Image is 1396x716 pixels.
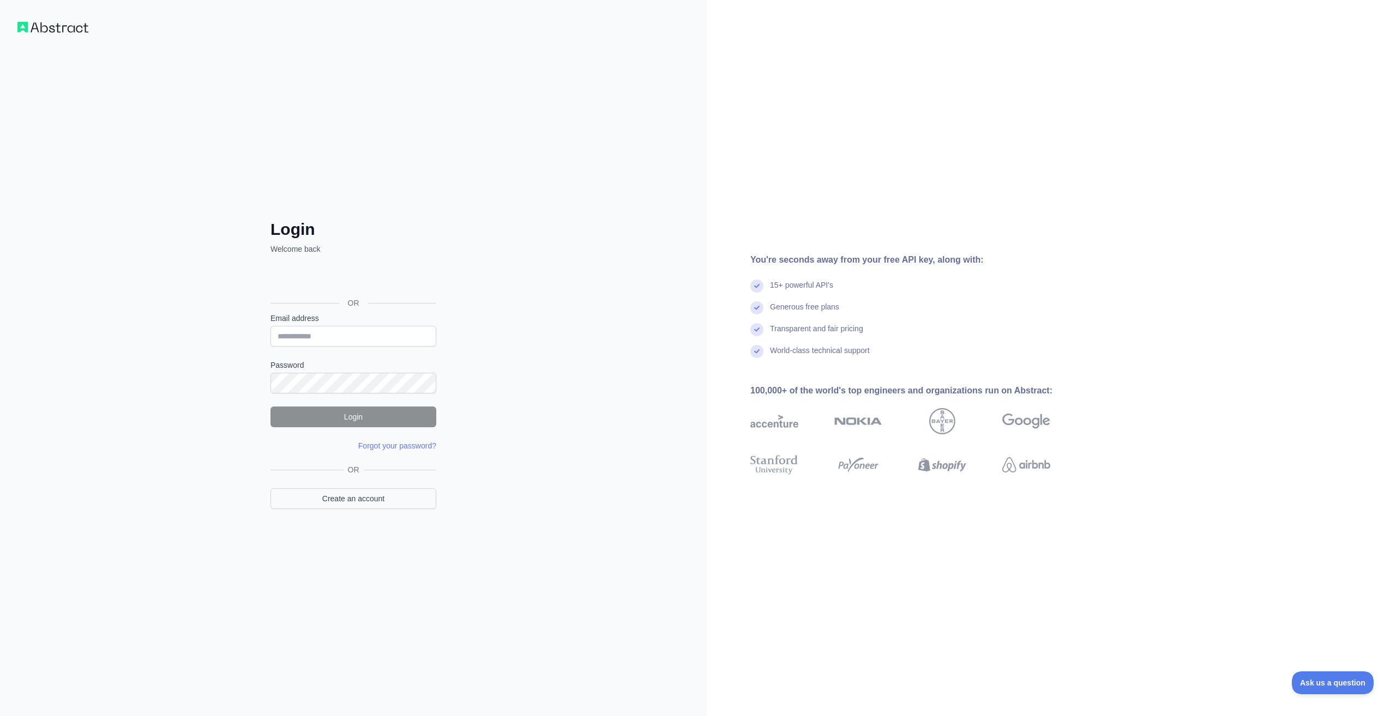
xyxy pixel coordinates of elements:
img: check mark [750,345,763,358]
span: OR [344,464,364,475]
label: Password [270,360,436,371]
a: Forgot your password? [358,441,436,450]
img: stanford university [750,453,798,477]
div: Transparent and fair pricing [770,323,863,345]
img: bayer [929,408,955,434]
img: check mark [750,280,763,293]
span: OR [339,298,368,308]
p: Welcome back [270,244,436,254]
iframe: Sign in with Google Button [265,266,440,290]
img: check mark [750,301,763,314]
a: Create an account [270,488,436,509]
img: Workflow [17,22,88,33]
img: accenture [750,408,798,434]
div: You're seconds away from your free API key, along with: [750,253,1085,266]
img: nokia [834,408,882,434]
img: shopify [918,453,966,477]
div: World-class technical support [770,345,870,367]
img: check mark [750,323,763,336]
h2: Login [270,220,436,239]
img: payoneer [834,453,882,477]
img: google [1002,408,1050,434]
iframe: Toggle Customer Support [1292,671,1374,694]
div: Generous free plans [770,301,839,323]
label: Email address [270,313,436,324]
div: 100,000+ of the world's top engineers and organizations run on Abstract: [750,384,1085,397]
div: 15+ powerful API's [770,280,833,301]
img: airbnb [1002,453,1050,477]
button: Login [270,406,436,427]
